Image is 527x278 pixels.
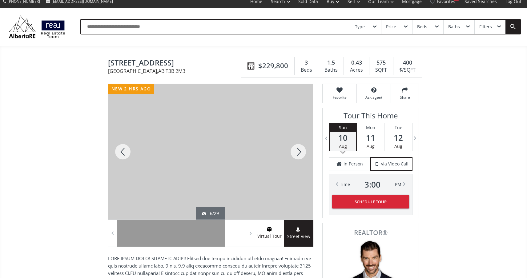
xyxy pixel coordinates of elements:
[367,143,375,149] span: Aug
[339,143,347,149] span: Aug
[357,123,384,132] div: Mon
[344,161,363,167] span: in Person
[108,69,244,73] span: [GEOGRAPHIC_DATA] , AB T3B 2M3
[108,84,154,94] div: new 2 hrs ago
[332,195,409,208] button: Schedule Tour
[360,95,388,100] span: Ask agent
[330,133,356,142] span: 10
[381,161,408,167] span: via Video Call
[258,61,288,70] span: $229,800
[298,66,315,75] div: Beds
[108,84,313,220] div: 4527 73 Street NW #5 Calgary, AB T3B 2M3 - Photo 6 of 29
[255,220,284,247] a: virtual tour iconVirtual Tour
[202,210,219,216] div: 6/29
[298,59,315,67] div: 3
[479,25,492,29] div: Filters
[330,123,356,132] div: Sun
[384,133,412,142] span: 12
[108,59,244,68] span: 4527 73 Street NW #5
[321,66,340,75] div: Baths
[396,59,419,67] div: 400
[394,143,402,149] span: Aug
[396,66,419,75] div: $/SQFT
[376,59,386,67] span: 575
[448,25,460,29] div: Baths
[347,66,366,75] div: Acres
[329,111,412,123] h3: Tour This Home
[364,180,380,189] span: 3 : 00
[355,25,365,29] div: Type
[340,180,401,189] div: Time PM
[329,229,412,236] span: REALTOR®
[357,133,384,142] span: 11
[266,227,272,232] img: virtual tour icon
[372,66,390,75] div: SQFT
[384,123,412,132] div: Tue
[347,59,366,67] div: 0.43
[321,59,340,67] div: 1.5
[386,25,396,29] div: Price
[326,95,353,100] span: Favorite
[417,25,427,29] div: Beds
[255,233,284,240] span: Virtual Tour
[6,14,68,40] img: Logo
[284,233,313,240] span: Street View
[394,95,416,100] span: Share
